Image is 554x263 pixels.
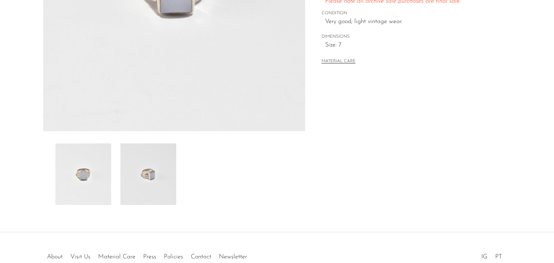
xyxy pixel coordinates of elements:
a: Policies [164,254,183,260]
a: Material Care [98,254,135,260]
ul: Quick links [43,248,251,262]
a: Contact [191,254,211,260]
span: CONDITION [322,10,495,17]
img: Sterling Chalcedony Ring [55,143,111,205]
a: Press [143,254,156,260]
a: PT [495,254,502,260]
span: DIMENSIONS [322,33,495,40]
a: About [47,254,63,260]
button: MATERIAL CARE [322,59,355,65]
img: Sterling Chalcedony Ring [120,143,176,205]
a: Visit Us [70,254,90,260]
a: IG [481,254,487,260]
span: Very good; light vintage wear. [325,17,495,27]
ul: Social Medias [477,248,506,262]
span: Size: 7 [325,40,495,50]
